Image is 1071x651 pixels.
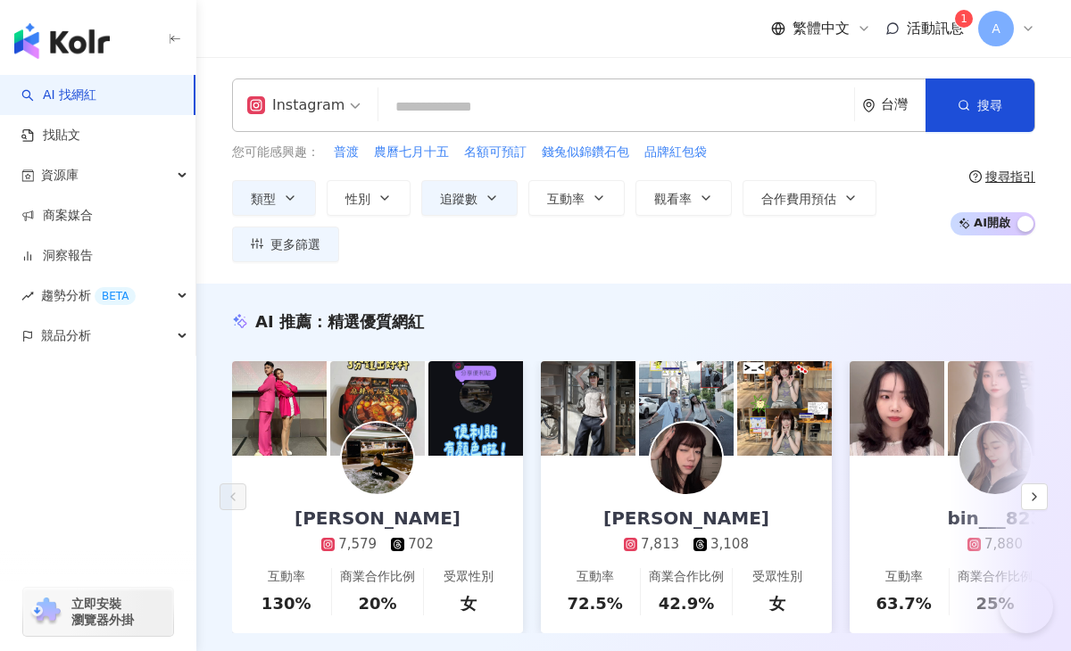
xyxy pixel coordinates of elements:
a: [PERSON_NAME]7,579702互動率130%商業合作比例20%受眾性別女 [232,456,523,633]
div: 63.7% [876,592,931,614]
div: 受眾性別 [752,568,802,586]
img: chrome extension [29,597,63,626]
div: 7,579 [338,535,377,554]
span: 精選優質網紅 [328,312,424,331]
div: 3,108 [710,535,749,554]
span: 性別 [345,192,370,206]
span: 繁體中文 [793,19,850,38]
div: 130% [262,592,311,614]
span: 類型 [251,192,276,206]
div: Instagram [247,91,345,119]
span: A [992,19,1000,38]
div: 商業合作比例 [649,568,724,586]
span: 您可能感興趣： [232,144,320,161]
img: post-image [428,361,523,456]
div: [PERSON_NAME] [585,506,787,531]
div: 20% [358,592,396,614]
span: 互動率 [547,192,585,206]
span: 搜尋 [977,98,1002,112]
div: 互動率 [577,568,614,586]
img: logo [14,23,110,59]
span: 合作費用預估 [761,192,836,206]
span: 觀看率 [654,192,692,206]
sup: 1 [955,10,973,28]
span: 1 [960,12,967,25]
img: KOL Avatar [959,423,1031,494]
span: 品牌紅包袋 [644,144,707,161]
a: [PERSON_NAME]7,8133,108互動率72.5%商業合作比例42.9%受眾性別女 [541,456,832,633]
div: bin___823 [929,506,1060,531]
div: 商業合作比例 [340,568,415,586]
a: chrome extension立即安裝 瀏覽器外掛 [23,588,173,636]
img: post-image [330,361,425,456]
div: 搜尋指引 [985,169,1035,184]
button: 名額可預訂 [463,143,527,162]
span: environment [862,99,876,112]
button: 品牌紅包袋 [643,143,708,162]
div: 7,813 [641,535,679,554]
a: 商案媒合 [21,207,93,225]
div: 商業合作比例 [958,568,1033,586]
span: 立即安裝 瀏覽器外掛 [71,596,134,628]
span: 名額可預訂 [464,144,527,161]
div: [PERSON_NAME] [277,506,478,531]
img: post-image [850,361,944,456]
div: 702 [408,535,434,554]
span: 更多篩選 [270,237,320,251]
span: 競品分析 [41,316,91,356]
button: 錢兔似錦鑽石包 [541,143,630,162]
span: 普渡 [334,144,359,161]
iframe: Help Scout Beacon - Open [1000,580,1053,633]
button: 觀看率 [635,180,732,216]
button: 追蹤數 [421,180,518,216]
div: 互動率 [268,568,305,586]
button: 普渡 [333,143,360,162]
div: 台灣 [881,97,926,112]
button: 互動率 [528,180,625,216]
img: KOL Avatar [651,423,722,494]
div: 女 [461,592,477,614]
img: post-image [541,361,635,456]
a: 找貼文 [21,127,80,144]
img: post-image [948,361,1042,456]
img: post-image [737,361,832,456]
span: 錢兔似錦鑽石包 [542,144,629,161]
button: 農曆七月十五 [373,143,450,162]
img: KOL Avatar [342,423,413,494]
img: post-image [639,361,734,456]
button: 搜尋 [926,78,1034,132]
div: 女 [769,592,785,614]
div: 受眾性別 [444,568,494,586]
div: 25% [976,592,1014,614]
div: AI 推薦 ： [255,310,424,333]
div: 7,880 [984,535,1023,554]
span: 資源庫 [41,155,79,195]
button: 類型 [232,180,316,216]
button: 合作費用預估 [743,180,876,216]
span: question-circle [969,170,982,183]
div: 42.9% [659,592,714,614]
img: post-image [232,361,327,456]
a: 洞察報告 [21,247,93,265]
div: 72.5% [567,592,622,614]
div: 互動率 [885,568,923,586]
button: 更多篩選 [232,227,339,262]
span: 趨勢分析 [41,276,136,316]
span: rise [21,290,34,302]
div: BETA [95,287,136,305]
span: 追蹤數 [440,192,477,206]
button: 性別 [327,180,411,216]
span: 活動訊息 [907,20,964,37]
a: searchAI 找網紅 [21,87,96,104]
span: 農曆七月十五 [374,144,449,161]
